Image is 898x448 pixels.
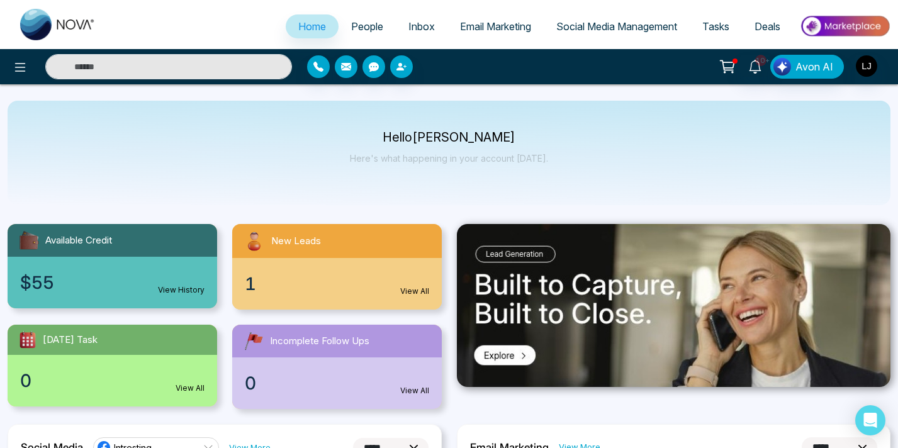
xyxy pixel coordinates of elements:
[755,55,766,66] span: 10+
[740,55,770,77] a: 10+
[460,20,531,33] span: Email Marketing
[20,269,54,296] span: $55
[400,385,429,396] a: View All
[400,286,429,297] a: View All
[855,405,885,435] div: Open Intercom Messenger
[242,229,266,253] img: newLeads.svg
[408,20,435,33] span: Inbox
[45,233,112,248] span: Available Credit
[795,59,833,74] span: Avon AI
[271,234,321,249] span: New Leads
[225,325,449,409] a: Incomplete Follow Ups0View All
[690,14,742,38] a: Tasks
[176,383,205,394] a: View All
[544,14,690,38] a: Social Media Management
[447,14,544,38] a: Email Marketing
[158,284,205,296] a: View History
[351,20,383,33] span: People
[286,14,339,38] a: Home
[755,20,780,33] span: Deals
[770,55,844,79] button: Avon AI
[457,224,891,388] img: .
[799,12,890,40] img: Market-place.gif
[773,58,791,76] img: Lead Flow
[18,229,40,252] img: availableCredit.svg
[20,9,96,40] img: Nova CRM Logo
[702,20,729,33] span: Tasks
[245,370,256,396] span: 0
[556,20,677,33] span: Social Media Management
[856,55,877,77] img: User Avatar
[20,367,31,394] span: 0
[225,224,449,310] a: New Leads1View All
[350,153,548,164] p: Here's what happening in your account [DATE].
[350,132,548,143] p: Hello [PERSON_NAME]
[242,330,265,352] img: followUps.svg
[339,14,396,38] a: People
[298,20,326,33] span: Home
[245,271,256,297] span: 1
[270,334,369,349] span: Incomplete Follow Ups
[18,330,38,350] img: todayTask.svg
[742,14,793,38] a: Deals
[396,14,447,38] a: Inbox
[43,333,98,347] span: [DATE] Task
